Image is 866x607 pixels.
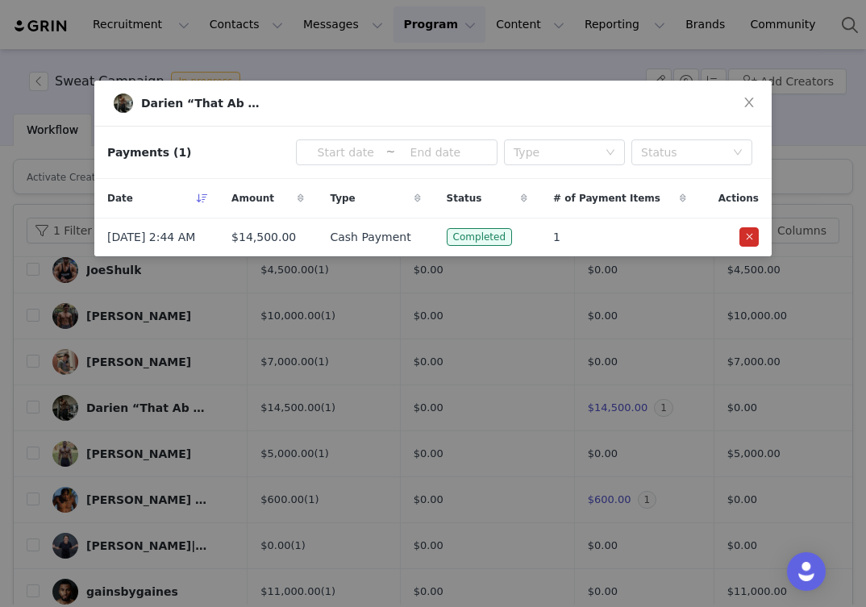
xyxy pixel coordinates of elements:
[306,143,385,161] input: Start date
[107,144,192,161] div: Payments (1)
[330,229,410,246] span: Cash Payment
[514,144,597,160] div: Type
[733,148,743,159] i: icon: down
[330,191,355,206] span: Type
[231,191,274,206] span: Amount
[447,228,512,246] span: Completed
[94,127,772,256] article: Payments
[107,229,195,246] span: [DATE] 2:44 AM
[107,191,133,206] span: Date
[787,552,826,591] div: Open Intercom Messenger
[743,96,756,109] i: icon: close
[699,181,772,215] div: Actions
[553,191,660,206] span: # of Payment Items
[395,143,475,161] input: End date
[114,94,262,113] a: Darien “That Ab [PERSON_NAME]
[114,94,133,113] img: 7b711c3c-3d13-42ba-807c-bc7e8a9fa389.jpg
[553,229,560,246] span: 1
[641,144,725,160] div: Status
[727,81,772,126] button: Close
[447,191,482,206] span: Status
[141,97,262,110] div: Darien “That Ab [PERSON_NAME]
[231,229,296,246] span: $14,500.00
[606,148,615,159] i: icon: down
